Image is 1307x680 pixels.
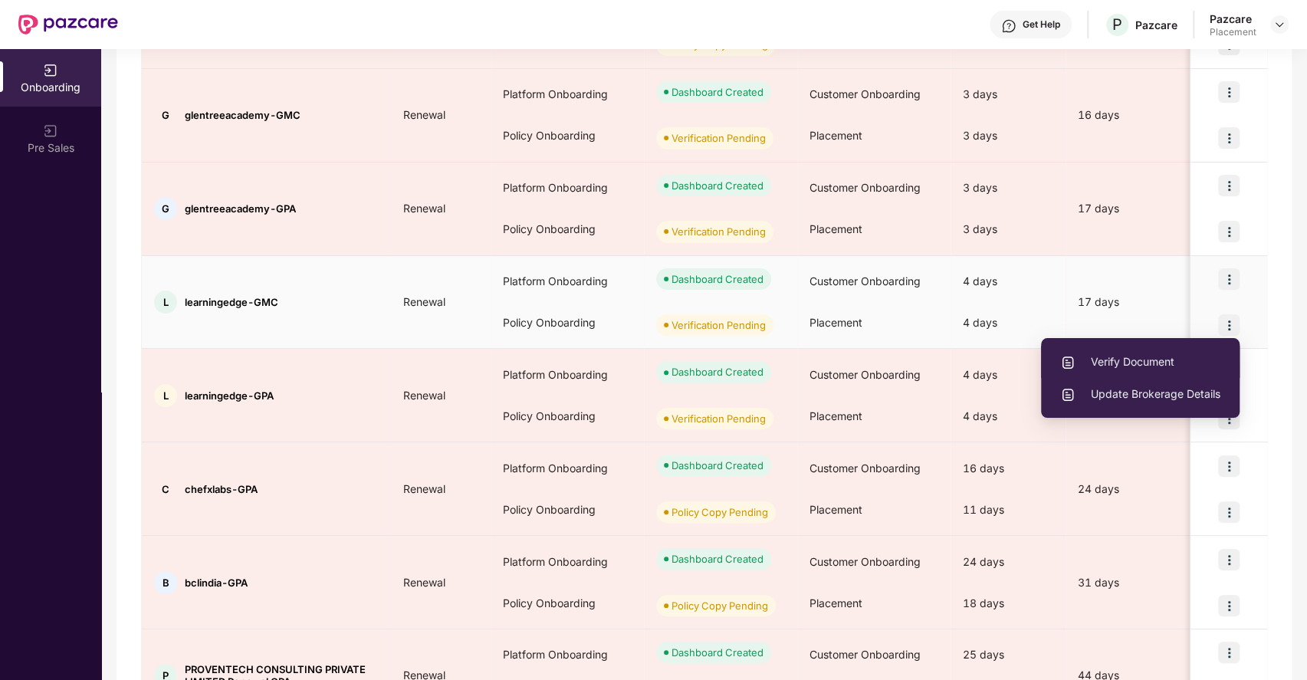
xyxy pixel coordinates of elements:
span: glentreeacademy-GPA [185,202,296,215]
div: L [154,291,177,314]
img: svg+xml;base64,PHN2ZyBpZD0iSGVscC0zMngzMiIgeG1sbnM9Imh0dHA6Ly93d3cudzMub3JnLzIwMDAvc3ZnIiB3aWR0aD... [1001,18,1016,34]
div: Policy Onboarding [491,115,644,156]
div: 3 days [951,209,1066,250]
img: svg+xml;base64,PHN2ZyBpZD0iVXBsb2FkX0xvZ3MiIGRhdGEtbmFtZT0iVXBsb2FkIExvZ3MiIHhtbG5zPSJodHRwOi8vd3... [1060,387,1075,402]
div: Get Help [1023,18,1060,31]
span: Placement [809,129,862,142]
span: learningedge-GPA [185,389,274,402]
div: 4 days [951,302,1066,343]
img: icon [1218,175,1240,196]
div: Policy Onboarding [491,489,644,531]
div: Platform Onboarding [491,261,644,302]
span: Placement [809,222,862,235]
div: Platform Onboarding [491,167,644,209]
div: Placement [1210,26,1256,38]
img: svg+xml;base64,PHN2ZyB3aWR0aD0iMjAiIGhlaWdodD0iMjAiIHZpZXdCb3g9IjAgMCAyMCAyMCIgZmlsbD0ibm9uZSIgeG... [43,63,58,78]
img: icon [1218,595,1240,616]
span: Renewal [391,576,458,589]
img: icon [1218,268,1240,290]
div: Verification Pending [672,224,766,239]
div: Policy Onboarding [491,396,644,437]
span: Renewal [391,202,458,215]
div: Verification Pending [672,130,766,146]
img: icon [1218,127,1240,149]
div: 16 days [1066,107,1196,123]
div: 17 days [1066,294,1196,310]
div: Dashboard Created [672,178,764,193]
div: Platform Onboarding [491,634,644,675]
span: Renewal [391,389,458,402]
div: Policy Onboarding [491,209,644,250]
div: 4 days [951,396,1066,437]
img: icon [1218,81,1240,103]
img: icon [1218,221,1240,242]
span: glentreeacademy-GMC [185,109,300,121]
img: svg+xml;base64,PHN2ZyB3aWR0aD0iMjAiIGhlaWdodD0iMjAiIHZpZXdCb3g9IjAgMCAyMCAyMCIgZmlsbD0ibm9uZSIgeG... [43,123,58,139]
div: 4 days [951,261,1066,302]
div: Policy Copy Pending [672,504,768,520]
div: 31 days [1066,574,1196,591]
span: Placement [809,316,862,329]
img: icon [1218,314,1240,336]
div: Dashboard Created [672,84,764,100]
div: Policy Onboarding [491,302,644,343]
div: L [154,384,177,407]
span: learningedge-GMC [185,296,278,308]
div: C [154,478,177,501]
div: 24 days [951,541,1066,583]
div: 16 days [951,448,1066,489]
div: Platform Onboarding [491,541,644,583]
img: icon [1218,549,1240,570]
span: Update Brokerage Details [1060,386,1220,402]
div: 3 days [951,167,1066,209]
img: icon [1218,455,1240,477]
img: svg+xml;base64,PHN2ZyBpZD0iRHJvcGRvd24tMzJ4MzIiIHhtbG5zPSJodHRwOi8vd3d3LnczLm9yZy8yMDAwL3N2ZyIgd2... [1273,18,1286,31]
div: Platform Onboarding [491,354,644,396]
div: Verification Pending [672,317,766,333]
div: Policy Onboarding [491,583,644,624]
span: Customer Onboarding [809,555,921,568]
div: Platform Onboarding [491,74,644,115]
span: Customer Onboarding [809,648,921,661]
span: Placement [809,596,862,609]
span: Customer Onboarding [809,181,921,194]
div: G [154,103,177,126]
div: Verification Pending [672,411,766,426]
div: 3 days [951,115,1066,156]
div: 3 days [951,74,1066,115]
span: Customer Onboarding [809,87,921,100]
span: Customer Onboarding [809,368,921,381]
img: svg+xml;base64,PHN2ZyBpZD0iVXBsb2FkX0xvZ3MiIGRhdGEtbmFtZT0iVXBsb2FkIExvZ3MiIHhtbG5zPSJodHRwOi8vd3... [1060,355,1075,370]
img: icon [1218,501,1240,523]
span: Renewal [391,108,458,121]
span: Customer Onboarding [809,274,921,287]
div: Pazcare [1210,11,1256,26]
div: 17 days [1066,200,1196,217]
div: Pazcare [1135,18,1177,32]
div: Dashboard Created [672,271,764,287]
div: 11 days [951,489,1066,531]
div: B [154,571,177,594]
span: Placement [809,409,862,422]
span: chefxlabs-GPA [185,483,258,495]
div: 25 days [951,634,1066,675]
div: Dashboard Created [672,364,764,379]
span: bclindia-GPA [185,577,248,589]
div: 24 days [1066,481,1196,498]
span: Renewal [391,295,458,308]
span: Customer Onboarding [809,462,921,475]
img: New Pazcare Logo [18,15,118,34]
div: Dashboard Created [672,551,764,567]
div: Platform Onboarding [491,448,644,489]
div: Policy Copy Pending [672,598,768,613]
img: icon [1218,642,1240,663]
div: Dashboard Created [672,645,764,660]
span: P [1112,15,1122,34]
div: 18 days [951,583,1066,624]
div: Dashboard Created [672,458,764,473]
span: Verify Document [1060,353,1220,370]
span: Placement [809,503,862,516]
div: G [154,197,177,220]
div: 4 days [951,354,1066,396]
span: Renewal [391,482,458,495]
